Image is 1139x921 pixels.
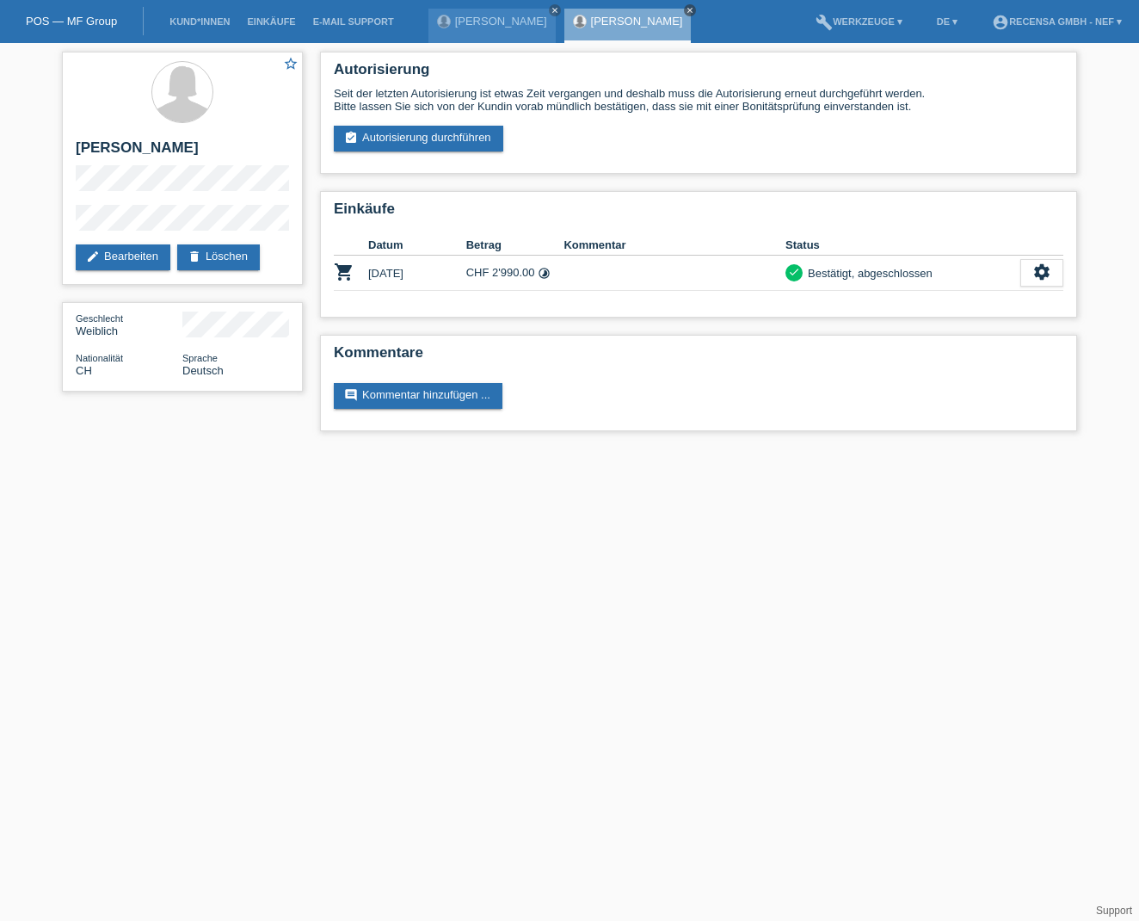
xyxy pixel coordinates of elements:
[538,267,551,280] i: Fixe Raten (24 Raten)
[551,6,559,15] i: close
[76,364,92,377] span: Schweiz
[466,235,564,256] th: Betrag
[344,388,358,402] i: comment
[188,250,201,263] i: delete
[368,235,466,256] th: Datum
[334,383,502,409] a: commentKommentar hinzufügen ...
[305,16,403,27] a: E-Mail Support
[1096,905,1132,917] a: Support
[283,56,299,71] i: star_border
[76,244,170,270] a: editBearbeiten
[1032,263,1051,281] i: settings
[76,313,123,324] span: Geschlecht
[86,250,100,263] i: edit
[334,126,503,151] a: assignment_turned_inAutorisierung durchführen
[238,16,304,27] a: Einkäufe
[686,6,694,15] i: close
[334,87,1063,113] div: Seit der letzten Autorisierung ist etwas Zeit vergangen und deshalb muss die Autorisierung erneut...
[928,16,966,27] a: DE ▾
[76,353,123,363] span: Nationalität
[76,312,182,337] div: Weiblich
[344,131,358,145] i: assignment_turned_in
[807,16,911,27] a: buildWerkzeuge ▾
[76,139,289,165] h2: [PERSON_NAME]
[549,4,561,16] a: close
[26,15,117,28] a: POS — MF Group
[177,244,260,270] a: deleteLöschen
[803,264,933,282] div: Bestätigt, abgeschlossen
[283,56,299,74] a: star_border
[466,256,564,291] td: CHF 2'990.00
[334,201,1063,226] h2: Einkäufe
[788,266,800,278] i: check
[334,344,1063,370] h2: Kommentare
[563,235,785,256] th: Kommentar
[334,61,1063,87] h2: Autorisierung
[816,14,833,31] i: build
[368,256,466,291] td: [DATE]
[455,15,547,28] a: [PERSON_NAME]
[684,4,696,16] a: close
[785,235,1020,256] th: Status
[161,16,238,27] a: Kund*innen
[591,15,683,28] a: [PERSON_NAME]
[992,14,1009,31] i: account_circle
[182,364,224,377] span: Deutsch
[182,353,218,363] span: Sprache
[983,16,1130,27] a: account_circleRecensa GmbH - Nef ▾
[334,262,354,282] i: POSP00017388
